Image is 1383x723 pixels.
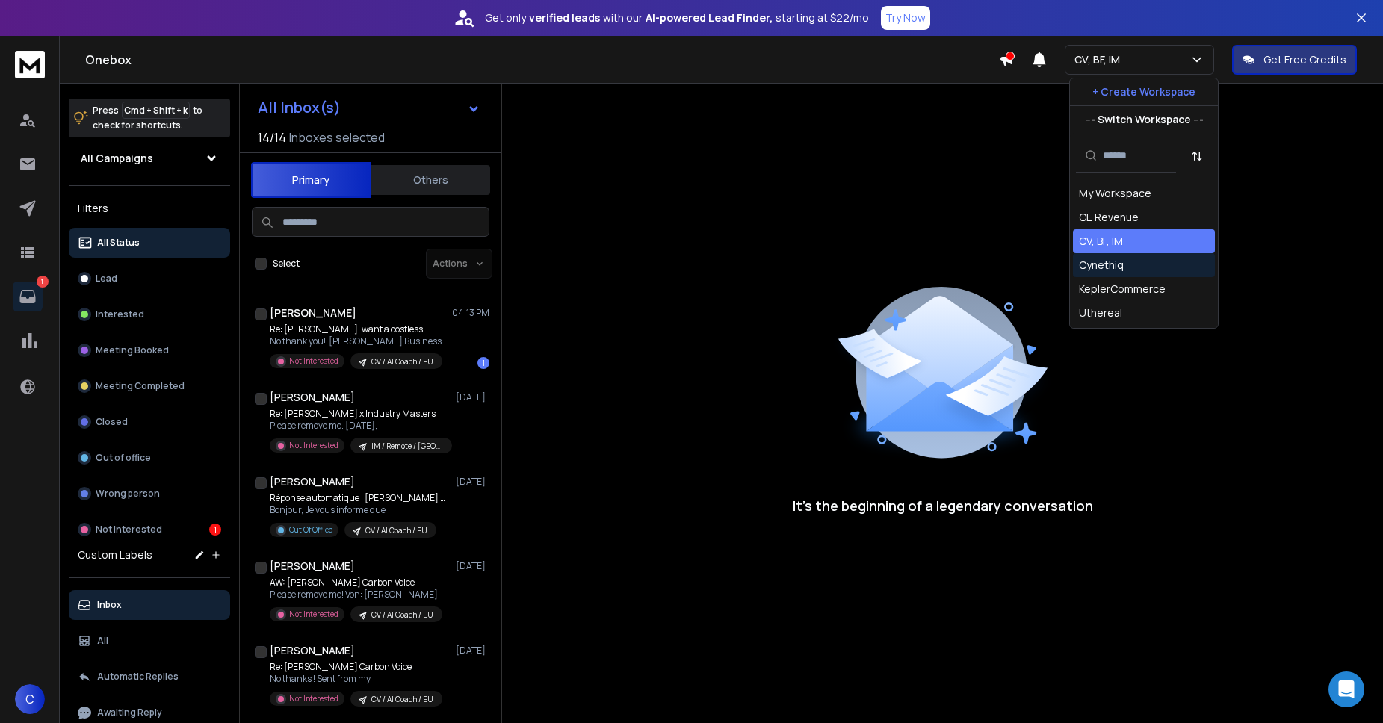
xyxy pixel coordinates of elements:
p: It’s the beginning of a legendary conversation [793,495,1093,516]
p: Automatic Replies [97,671,179,683]
p: Bonjour, Je vous informe que [270,504,449,516]
div: CV, BF, IM [1079,234,1123,249]
div: 1 [209,524,221,536]
div: Open Intercom Messenger [1328,671,1364,707]
p: Not Interested [289,440,338,451]
button: C [15,684,45,714]
p: [DATE] [456,391,489,403]
button: Closed [69,407,230,437]
p: All Status [97,237,140,249]
h1: All Inbox(s) [258,100,341,115]
p: Out Of Office [289,524,332,536]
a: 1 [13,282,43,311]
p: Try Now [885,10,926,25]
p: CV / AI Coach / EU [371,609,433,621]
p: CV, BF, IM [1074,52,1126,67]
p: No thanks ! Sent from my [270,673,442,685]
h1: Onebox [85,51,999,69]
button: Automatic Replies [69,662,230,692]
button: Not Interested1 [69,515,230,544]
p: IM / Remote / [GEOGRAPHIC_DATA] [371,441,443,452]
strong: verified leads [529,10,600,25]
p: Interested [96,308,144,320]
p: All [97,635,108,647]
div: 1 [477,357,489,369]
p: --- Switch Workspace --- [1085,112,1204,127]
p: [DATE] [456,476,489,488]
p: Not Interested [289,609,338,620]
div: Uthereal [1079,305,1122,320]
div: CE Revenue [1079,210,1139,225]
div: My Workspace [1079,186,1151,201]
p: Get Free Credits [1263,52,1346,67]
button: All Campaigns [69,143,230,173]
h3: Filters [69,198,230,219]
p: Awaiting Reply [97,707,162,719]
button: Others [371,164,490,196]
p: Please remove me. [DATE], [270,420,449,432]
h1: [PERSON_NAME] [270,474,355,489]
p: No thank you! [PERSON_NAME] Business Breezer Consultant for [270,335,449,347]
p: Lead [96,273,117,285]
p: AW: [PERSON_NAME] Carbon Voice [270,577,442,589]
p: Press to check for shortcuts. [93,103,202,133]
strong: AI-powered Lead Finder, [646,10,773,25]
h1: [PERSON_NAME] [270,559,355,574]
button: Get Free Credits [1232,45,1357,75]
div: Cynethiq [1079,258,1124,273]
h3: Inboxes selected [289,128,385,146]
p: Not Interested [289,356,338,367]
button: All Inbox(s) [246,93,492,122]
p: Re: [PERSON_NAME] Carbon Voice [270,661,442,673]
button: + Create Workspace [1070,78,1218,105]
h1: All Campaigns [81,151,153,166]
p: CV / AI Coach / EU [365,525,427,536]
p: 1 [37,276,49,288]
p: Meeting Completed [96,380,185,392]
h1: [PERSON_NAME] [270,305,356,320]
button: Meeting Booked [69,335,230,365]
button: All [69,626,230,656]
span: 14 / 14 [258,128,286,146]
p: CV / AI Coach / EU [371,694,433,705]
button: Interested [69,300,230,329]
img: logo [15,51,45,78]
h3: Custom Labels [78,547,152,562]
button: Meeting Completed [69,371,230,401]
div: KeplerCommerce [1079,282,1166,297]
p: Inbox [97,599,122,611]
p: Closed [96,416,128,428]
p: CV / AI Coach / EU [371,356,433,367]
p: Meeting Booked [96,344,169,356]
p: Not Interested [96,524,162,536]
p: Re: [PERSON_NAME], want a costless [270,323,449,335]
p: Out of office [96,452,151,464]
button: Lead [69,264,230,294]
p: [DATE] [456,560,489,572]
h1: [PERSON_NAME] [270,643,355,658]
p: Not Interested [289,693,338,704]
p: + Create Workspace [1092,84,1195,99]
p: Wrong person [96,488,160,500]
button: All Status [69,228,230,258]
button: Sort by Sort A-Z [1182,141,1212,171]
button: Out of office [69,443,230,473]
h1: [PERSON_NAME] [270,390,355,405]
label: Select [273,258,300,270]
p: [DATE] [456,645,489,657]
button: Try Now [881,6,930,30]
p: 04:13 PM [452,307,489,319]
button: Primary [251,162,371,198]
p: Get only with our starting at $22/mo [485,10,869,25]
p: Réponse automatique : [PERSON_NAME] x Carbon [270,492,449,504]
p: Re: [PERSON_NAME] x Industry Masters [270,408,449,420]
span: Cmd + Shift + k [122,102,190,119]
button: Inbox [69,590,230,620]
p: Please remove me! Von: [PERSON_NAME] [270,589,442,601]
button: Wrong person [69,479,230,509]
